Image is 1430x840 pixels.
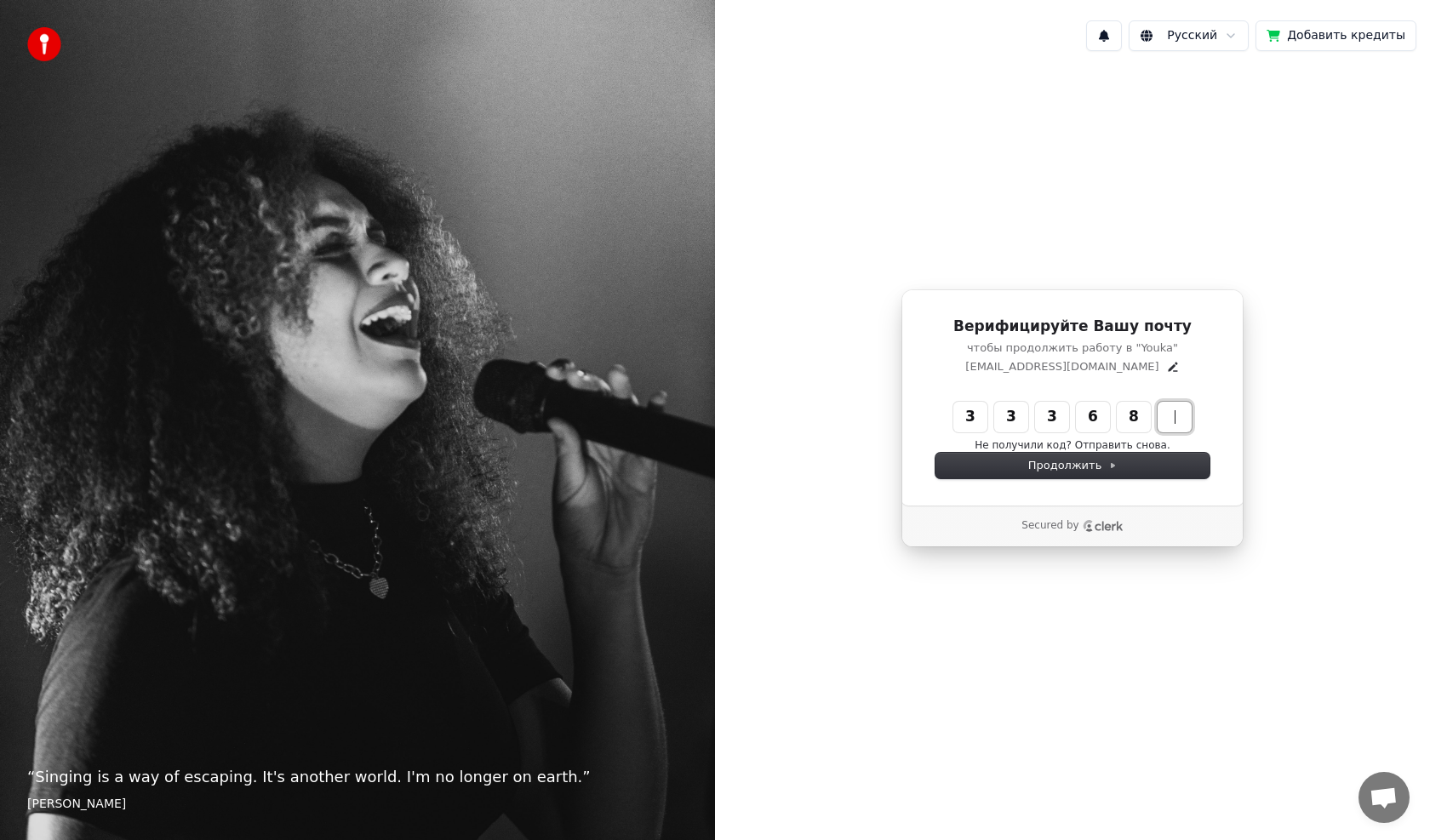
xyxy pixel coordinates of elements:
button: Не получили код? Отправить снова. [975,439,1170,453]
div: Открытый чат [1358,772,1410,823]
button: Продолжить [935,453,1210,478]
button: Добавить кредиты [1256,20,1416,51]
a: Clerk logo [1083,520,1124,532]
p: [EMAIL_ADDRESS][DOMAIN_NAME] [965,359,1158,374]
p: чтобы продолжить работу в "Youka" [935,340,1210,356]
img: youka [27,27,61,61]
p: Secured by [1021,519,1078,533]
h1: Верифицируйте Вашу почту [935,317,1210,337]
button: Edit [1166,360,1180,374]
footer: [PERSON_NAME] [27,796,688,813]
input: Enter verification code [953,402,1226,432]
span: Продолжить [1028,458,1118,473]
p: “ Singing is a way of escaping. It's another world. I'm no longer on earth. ” [27,765,688,789]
